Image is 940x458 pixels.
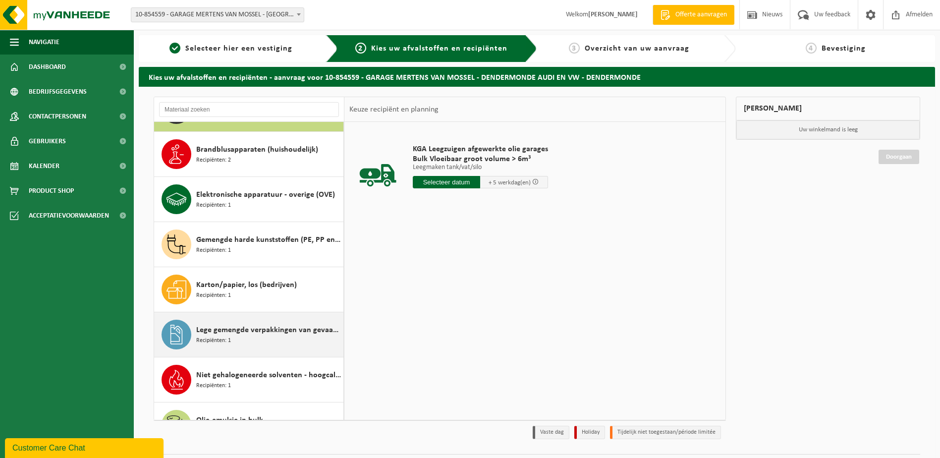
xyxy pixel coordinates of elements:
h2: Kies uw afvalstoffen en recipiënten - aanvraag voor 10-854559 - GARAGE MERTENS VAN MOSSEL - DENDE... [139,67,935,86]
span: Overzicht van uw aanvraag [585,45,689,53]
span: Recipiënten: 1 [196,246,231,255]
div: [PERSON_NAME] [736,97,920,120]
span: Recipiënten: 1 [196,291,231,300]
span: Recipiënten: 1 [196,336,231,345]
input: Selecteer datum [413,176,481,188]
span: KGA Leegzuigen afgewerkte olie garages [413,144,548,154]
span: 1 [169,43,180,54]
span: Bevestiging [822,45,866,53]
span: Dashboard [29,55,66,79]
span: Product Shop [29,178,74,203]
span: Brandblusapparaten (huishoudelijk) [196,144,318,156]
span: Recipiënten: 1 [196,381,231,391]
button: Elektronische apparatuur - overige (OVE) Recipiënten: 1 [154,177,344,222]
span: Recipiënten: 2 [196,156,231,165]
button: Olie-emulsie in bulk [154,402,344,448]
span: Contactpersonen [29,104,86,129]
span: Bedrijfsgegevens [29,79,87,104]
span: 3 [569,43,580,54]
a: 1Selecteer hier een vestiging [144,43,318,55]
span: 10-854559 - GARAGE MERTENS VAN MOSSEL - DENDERMONDE AUDI EN VW - DENDERMONDE [131,8,304,22]
p: Leegmaken tank/vat/silo [413,164,548,171]
iframe: chat widget [5,436,166,458]
span: Gebruikers [29,129,66,154]
span: Niet gehalogeneerde solventen - hoogcalorisch in 200lt-vat [196,369,341,381]
button: Lege gemengde verpakkingen van gevaarlijke stoffen Recipiënten: 1 [154,312,344,357]
span: Lege gemengde verpakkingen van gevaarlijke stoffen [196,324,341,336]
span: Elektronische apparatuur - overige (OVE) [196,189,335,201]
span: Kies uw afvalstoffen en recipiënten [371,45,507,53]
input: Materiaal zoeken [159,102,339,117]
span: Offerte aanvragen [673,10,729,20]
span: 2 [355,43,366,54]
strong: [PERSON_NAME] [588,11,638,18]
span: Karton/papier, los (bedrijven) [196,279,297,291]
button: Brandblusapparaten (huishoudelijk) Recipiënten: 2 [154,132,344,177]
span: + 5 werkdag(en) [489,179,531,186]
span: Acceptatievoorwaarden [29,203,109,228]
li: Vaste dag [533,426,569,439]
span: Recipiënten: 1 [196,201,231,210]
span: Olie-emulsie in bulk [196,414,263,426]
span: Kalender [29,154,59,178]
button: Niet gehalogeneerde solventen - hoogcalorisch in 200lt-vat Recipiënten: 1 [154,357,344,402]
span: Navigatie [29,30,59,55]
button: Karton/papier, los (bedrijven) Recipiënten: 1 [154,267,344,312]
a: Doorgaan [879,150,919,164]
span: 10-854559 - GARAGE MERTENS VAN MOSSEL - DENDERMONDE AUDI EN VW - DENDERMONDE [131,7,304,22]
li: Tijdelijk niet toegestaan/période limitée [610,426,721,439]
span: Bulk Vloeibaar groot volume > 6m³ [413,154,548,164]
span: Selecteer hier een vestiging [185,45,292,53]
li: Holiday [574,426,605,439]
button: Gemengde harde kunststoffen (PE, PP en PVC), recycleerbaar (industrieel) Recipiënten: 1 [154,222,344,267]
p: Uw winkelmand is leeg [736,120,920,139]
a: Offerte aanvragen [653,5,734,25]
span: Gemengde harde kunststoffen (PE, PP en PVC), recycleerbaar (industrieel) [196,234,341,246]
div: Keuze recipiënt en planning [344,97,443,122]
span: 4 [806,43,817,54]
